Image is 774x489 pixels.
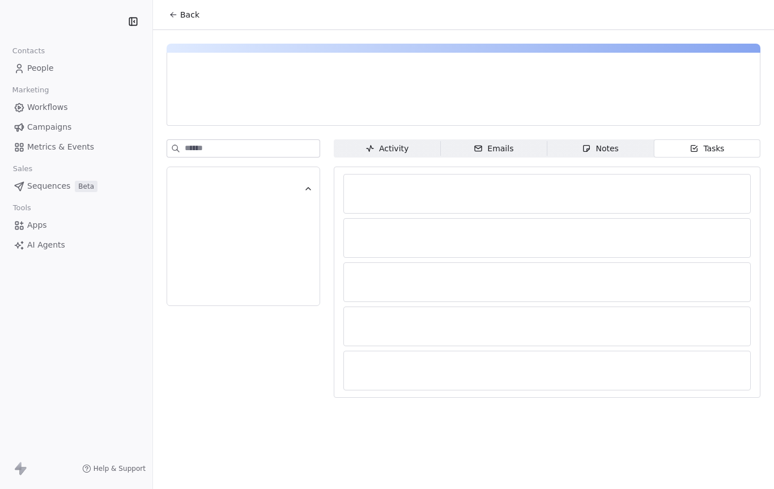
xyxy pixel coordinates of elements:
a: Apps [9,216,143,235]
span: Sequences [27,180,70,192]
span: Beta [75,181,97,192]
a: SequencesBeta [9,177,143,195]
span: Back [180,9,199,20]
span: Metrics & Events [27,141,94,153]
a: People [9,59,143,78]
button: Back [162,5,206,25]
span: People [27,62,54,74]
span: Sales [8,160,37,177]
div: Activity [365,143,409,155]
span: Marketing [7,82,54,99]
span: Apps [27,219,47,231]
a: Workflows [9,98,143,117]
span: Tools [8,199,36,216]
a: Help & Support [82,464,146,473]
a: AI Agents [9,236,143,254]
span: Campaigns [27,121,71,133]
a: Campaigns [9,118,143,137]
div: Notes [582,143,618,155]
span: AI Agents [27,239,65,251]
span: Help & Support [93,464,146,473]
div: Emails [474,143,513,155]
span: Workflows [27,101,68,113]
span: Contacts [7,42,50,59]
a: Metrics & Events [9,138,143,156]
